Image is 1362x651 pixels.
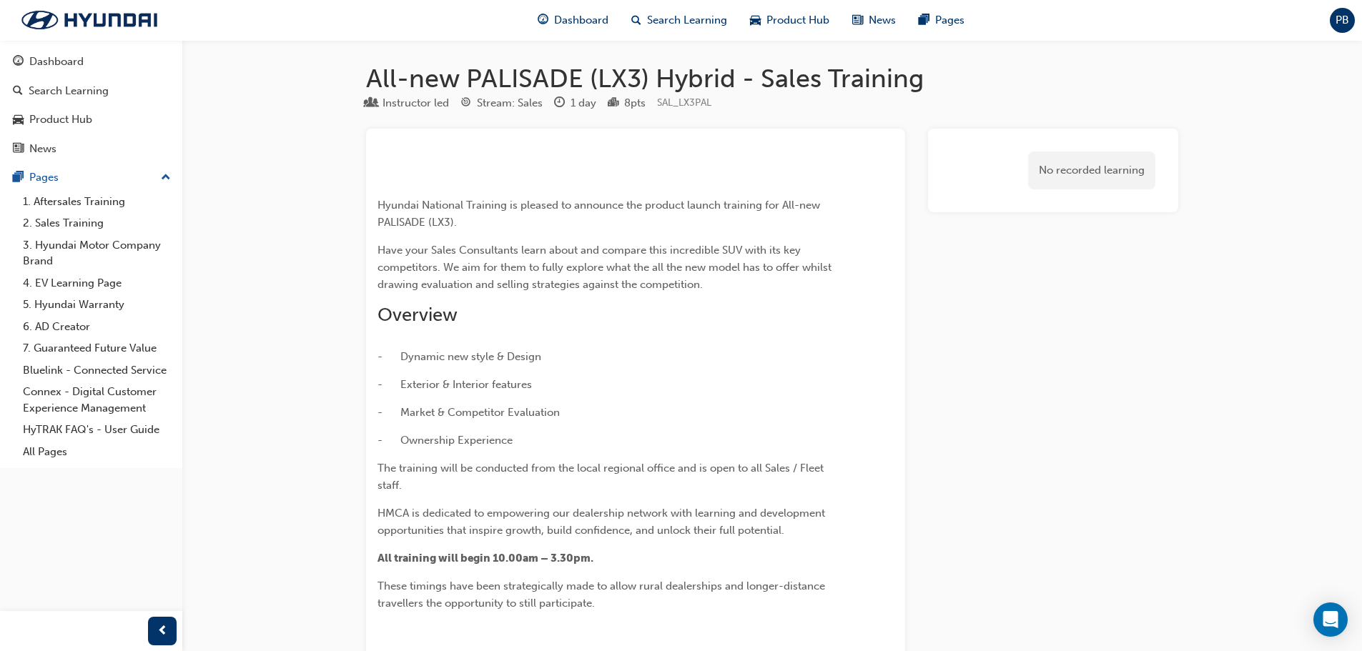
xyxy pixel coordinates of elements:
[377,350,541,363] span: - Dynamic new style & Design
[13,85,23,98] span: search-icon
[29,169,59,186] div: Pages
[538,11,548,29] span: guage-icon
[460,97,471,110] span: target-icon
[554,12,608,29] span: Dashboard
[608,97,618,110] span: podium-icon
[377,406,560,419] span: - Market & Competitor Evaluation
[6,164,177,191] button: Pages
[571,95,596,111] div: 1 day
[377,199,823,229] span: Hyundai National Training is pleased to announce the product launch training for All-new PALISADE...
[157,622,168,640] span: prev-icon
[366,97,377,110] span: learningResourceType_INSTRUCTOR_LED-icon
[554,97,565,110] span: clock-icon
[17,359,177,382] a: Bluelink - Connected Service
[6,49,177,75] a: Dashboard
[377,378,532,391] span: - Exterior & Interior features
[13,114,24,126] span: car-icon
[377,304,458,326] span: Overview
[17,381,177,419] a: Connex - Digital Customer Experience Management
[6,78,177,104] a: Search Learning
[1028,151,1155,189] div: No recorded learning
[919,11,929,29] span: pages-icon
[1330,8,1355,33] button: PB
[1336,12,1349,29] span: PB
[1313,602,1348,637] div: Open Intercom Messenger
[29,141,56,157] div: News
[6,136,177,162] a: News
[13,56,24,69] span: guage-icon
[17,212,177,234] a: 2. Sales Training
[526,6,620,35] a: guage-iconDashboard
[383,95,449,111] div: Instructor led
[377,434,513,447] span: - Ownership Experience
[377,580,828,610] span: These timings have been strategically made to allow rural dealerships and longer-distance travell...
[29,54,84,70] div: Dashboard
[624,95,646,111] div: 8 pts
[377,462,826,492] span: The training will be conducted from the local regional office and is open to all Sales / Fleet st...
[17,316,177,338] a: 6. AD Creator
[657,96,711,109] span: Learning resource code
[6,106,177,133] a: Product Hub
[766,12,829,29] span: Product Hub
[161,169,171,187] span: up-icon
[608,94,646,112] div: Points
[17,419,177,441] a: HyTRAK FAQ's - User Guide
[620,6,739,35] a: search-iconSearch Learning
[6,46,177,164] button: DashboardSearch LearningProduct HubNews
[17,234,177,272] a: 3. Hyundai Motor Company Brand
[17,337,177,359] a: 7. Guaranteed Future Value
[739,6,841,35] a: car-iconProduct Hub
[17,441,177,463] a: All Pages
[377,552,593,565] span: All training will begin 10.00am – 3.30pm.
[554,94,596,112] div: Duration
[935,12,964,29] span: Pages
[29,83,109,99] div: Search Learning
[460,94,543,112] div: Stream
[17,272,177,294] a: 4. EV Learning Page
[377,507,828,537] span: HMCA is dedicated to empowering our dealership network with learning and development opportunitie...
[631,11,641,29] span: search-icon
[13,143,24,156] span: news-icon
[852,11,863,29] span: news-icon
[869,12,896,29] span: News
[17,191,177,213] a: 1. Aftersales Training
[17,294,177,316] a: 5. Hyundai Warranty
[750,11,761,29] span: car-icon
[366,94,449,112] div: Type
[377,244,834,291] span: Have your Sales Consultants learn about and compare this incredible SUV with its key competitors....
[29,111,92,128] div: Product Hub
[13,172,24,184] span: pages-icon
[841,6,907,35] a: news-iconNews
[647,12,727,29] span: Search Learning
[7,5,172,35] img: Trak
[477,95,543,111] div: Stream: Sales
[907,6,976,35] a: pages-iconPages
[366,63,1178,94] h1: All-new PALISADE (LX3) Hybrid - Sales Training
